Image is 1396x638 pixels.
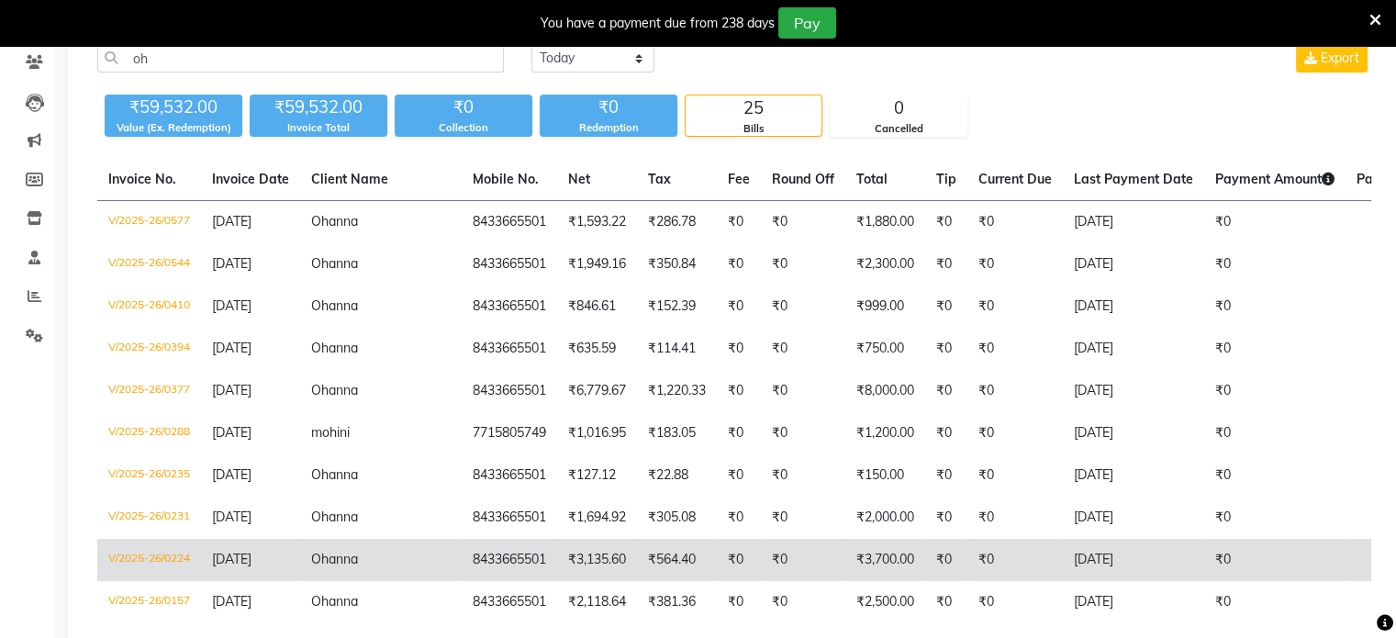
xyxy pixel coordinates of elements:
span: Export [1321,50,1359,66]
td: ₹0 [717,201,761,244]
td: ₹0 [925,539,967,581]
td: ₹0 [925,201,967,244]
td: ₹305.08 [637,497,717,539]
td: ₹1,016.95 [557,412,637,454]
td: ₹2,118.64 [557,581,637,623]
td: V/2025-26/0410 [97,285,201,328]
td: ₹114.41 [637,328,717,370]
td: ₹0 [925,370,967,412]
td: ₹381.36 [637,581,717,623]
td: [DATE] [1063,581,1204,623]
td: ₹0 [925,328,967,370]
span: [DATE] [212,551,251,567]
span: Ohanna [311,213,358,229]
td: ₹0 [717,328,761,370]
div: Invoice Total [250,120,387,136]
td: V/2025-26/0577 [97,201,201,244]
td: ₹0 [1204,454,1346,497]
td: ₹846.61 [557,285,637,328]
td: ₹286.78 [637,201,717,244]
td: ₹0 [1204,497,1346,539]
td: V/2025-26/0544 [97,243,201,285]
td: ₹22.88 [637,454,717,497]
td: 8433665501 [462,581,557,623]
div: Collection [395,120,532,136]
span: Ohanna [311,466,358,483]
td: V/2025-26/0231 [97,497,201,539]
span: Ohanna [311,509,358,525]
td: ₹0 [1204,370,1346,412]
td: ₹150.00 [845,454,925,497]
td: ₹1,593.22 [557,201,637,244]
td: V/2025-26/0224 [97,539,201,581]
div: Redemption [540,120,677,136]
td: ₹2,500.00 [845,581,925,623]
div: Value (Ex. Redemption) [105,120,242,136]
span: [DATE] [212,466,251,483]
td: 8433665501 [462,201,557,244]
td: [DATE] [1063,201,1204,244]
td: ₹0 [717,581,761,623]
td: ₹1,220.33 [637,370,717,412]
span: [DATE] [212,509,251,525]
td: ₹2,300.00 [845,243,925,285]
td: ₹0 [717,539,761,581]
td: 8433665501 [462,497,557,539]
td: ₹152.39 [637,285,717,328]
td: ₹0 [967,539,1063,581]
td: ₹3,135.60 [557,539,637,581]
td: ₹0 [717,370,761,412]
td: ₹0 [761,370,845,412]
td: ₹0 [967,328,1063,370]
td: [DATE] [1063,370,1204,412]
span: Invoice No. [108,171,176,187]
td: ₹0 [717,497,761,539]
td: V/2025-26/0157 [97,581,201,623]
span: Ohanna [311,297,358,314]
td: ₹0 [717,243,761,285]
span: Ohanna [311,593,358,610]
input: Search by Name/Mobile/Email/Invoice No [97,44,504,73]
td: [DATE] [1063,412,1204,454]
td: [DATE] [1063,539,1204,581]
td: ₹0 [717,454,761,497]
td: 8433665501 [462,243,557,285]
td: ₹0 [967,370,1063,412]
span: Invoice Date [212,171,289,187]
td: V/2025-26/0235 [97,454,201,497]
span: Payment Amount [1215,171,1335,187]
td: ₹0 [761,243,845,285]
td: [DATE] [1063,243,1204,285]
td: ₹8,000.00 [845,370,925,412]
td: ₹1,880.00 [845,201,925,244]
td: V/2025-26/0394 [97,328,201,370]
td: ₹0 [925,581,967,623]
div: Cancelled [831,121,966,137]
button: Pay [778,7,836,39]
td: ₹0 [967,497,1063,539]
div: Bills [686,121,821,137]
td: ₹0 [717,412,761,454]
td: ₹0 [1204,581,1346,623]
span: mohini [311,424,350,441]
span: Ohanna [311,255,358,272]
td: 8433665501 [462,454,557,497]
td: ₹0 [967,201,1063,244]
div: 0 [831,95,966,121]
td: ₹127.12 [557,454,637,497]
td: ₹0 [925,243,967,285]
div: ₹59,532.00 [250,95,387,120]
span: Round Off [772,171,834,187]
td: ₹0 [925,454,967,497]
td: [DATE] [1063,285,1204,328]
span: Total [856,171,888,187]
td: ₹0 [761,328,845,370]
td: ₹1,200.00 [845,412,925,454]
span: Client Name [311,171,388,187]
td: ₹0 [925,285,967,328]
td: 8433665501 [462,328,557,370]
td: ₹1,694.92 [557,497,637,539]
div: 25 [686,95,821,121]
td: ₹999.00 [845,285,925,328]
td: ₹0 [1204,285,1346,328]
